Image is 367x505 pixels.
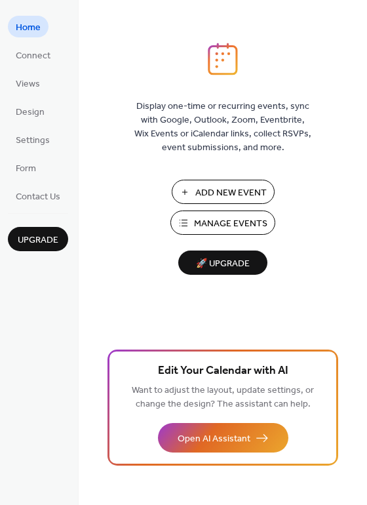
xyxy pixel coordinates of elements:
[172,180,275,204] button: Add New Event
[16,190,60,204] span: Contact Us
[18,233,58,247] span: Upgrade
[16,106,45,119] span: Design
[8,227,68,251] button: Upgrade
[194,217,267,231] span: Manage Events
[8,100,52,122] a: Design
[8,129,58,150] a: Settings
[8,72,48,94] a: Views
[132,382,314,413] span: Want to adjust the layout, update settings, or change the design? The assistant can help.
[178,432,250,446] span: Open AI Assistant
[8,44,58,66] a: Connect
[158,362,288,380] span: Edit Your Calendar with AI
[208,43,238,75] img: logo_icon.svg
[8,16,48,37] a: Home
[134,100,311,155] span: Display one-time or recurring events, sync with Google, Outlook, Zoom, Eventbrite, Wix Events or ...
[16,49,50,63] span: Connect
[186,255,260,273] span: 🚀 Upgrade
[16,162,36,176] span: Form
[158,423,288,453] button: Open AI Assistant
[178,251,267,275] button: 🚀 Upgrade
[16,21,41,35] span: Home
[170,211,275,235] button: Manage Events
[16,134,50,148] span: Settings
[8,157,44,178] a: Form
[16,77,40,91] span: Views
[8,185,68,207] a: Contact Us
[195,186,267,200] span: Add New Event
